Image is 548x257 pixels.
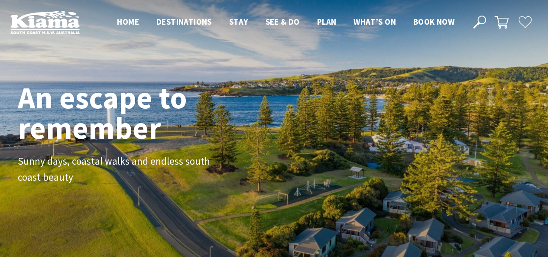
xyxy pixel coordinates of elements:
[156,16,212,27] span: Destinations
[18,153,213,185] p: Sunny days, coastal walks and endless south coast beauty
[117,16,139,27] span: Home
[353,16,396,27] span: What’s On
[317,16,337,27] span: Plan
[229,16,248,27] span: Stay
[413,16,454,27] span: Book now
[18,82,256,143] h1: An escape to remember
[10,10,80,34] img: Kiama Logo
[108,15,463,29] nav: Main Menu
[265,16,299,27] span: See & Do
